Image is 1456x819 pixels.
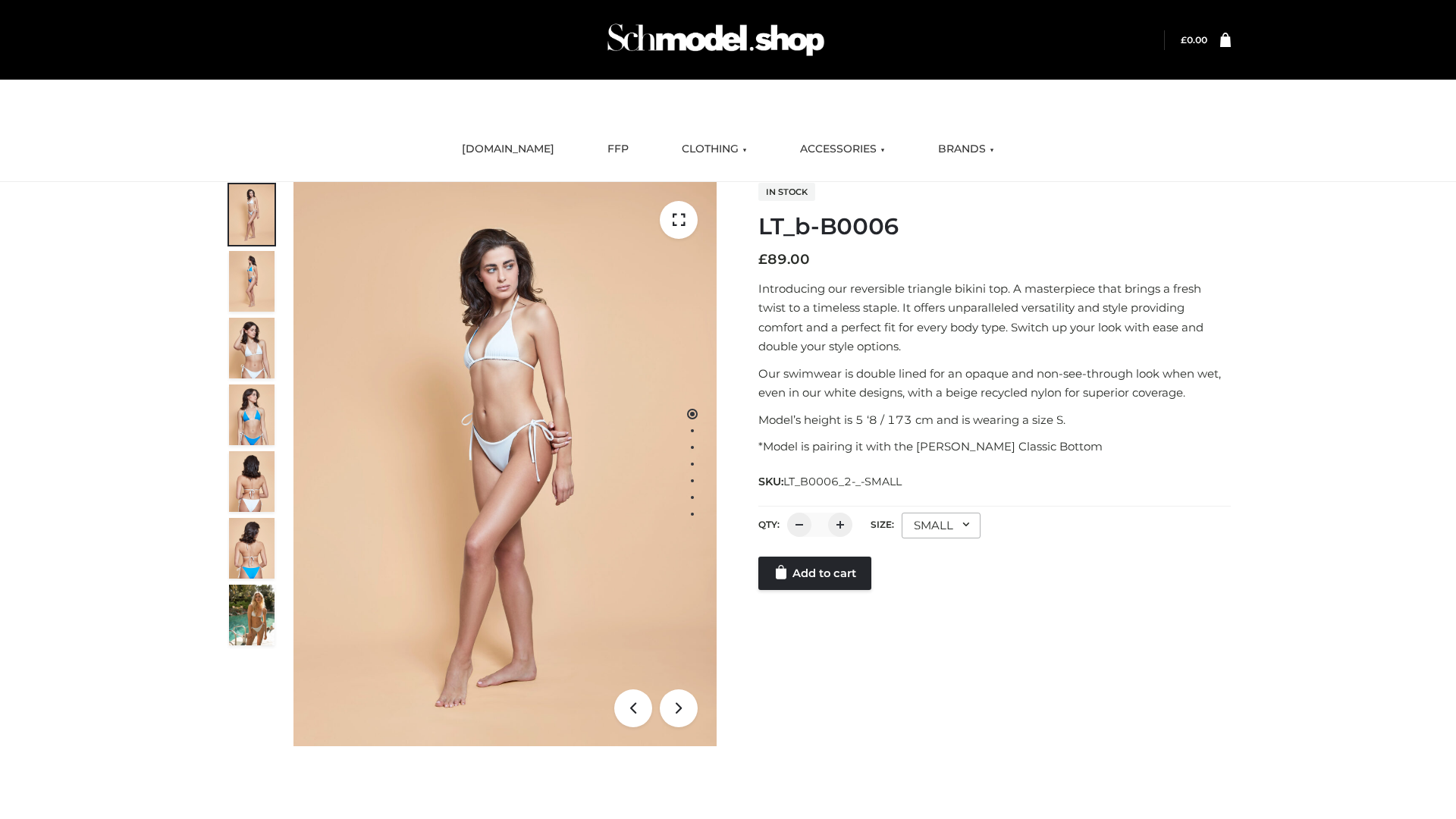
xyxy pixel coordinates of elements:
p: Our swimwear is double lined for an opaque and non-see-through look when wet, even in our white d... [758,364,1231,403]
span: SKU: [758,472,903,491]
span: £ [1181,34,1187,45]
span: £ [758,251,767,268]
img: ArielClassicBikiniTop_CloudNine_AzureSky_OW114ECO_4-scaled.jpg [229,384,275,445]
img: ArielClassicBikiniTop_CloudNine_AzureSky_OW114ECO_1 [293,182,717,746]
a: [DOMAIN_NAME] [450,133,566,166]
p: *Model is pairing it with the [PERSON_NAME] Classic Bottom [758,437,1231,457]
bdi: 89.00 [758,251,810,268]
label: Size: [871,519,894,530]
label: QTY: [758,519,780,530]
img: ArielClassicBikiniTop_CloudNine_AzureSky_OW114ECO_3-scaled.jpg [229,318,275,378]
img: Arieltop_CloudNine_AzureSky2.jpg [229,585,275,645]
span: In stock [758,183,815,201]
a: £0.00 [1181,34,1207,45]
bdi: 0.00 [1181,34,1207,45]
h1: LT_b-B0006 [758,213,1231,240]
a: ACCESSORIES [789,133,896,166]
img: ArielClassicBikiniTop_CloudNine_AzureSky_OW114ECO_8-scaled.jpg [229,518,275,579]
img: Schmodel Admin 964 [602,10,830,70]
a: CLOTHING [670,133,758,166]
img: ArielClassicBikiniTop_CloudNine_AzureSky_OW114ECO_1-scaled.jpg [229,184,275,245]
a: FFP [596,133,640,166]
img: ArielClassicBikiniTop_CloudNine_AzureSky_OW114ECO_7-scaled.jpg [229,451,275,512]
span: LT_B0006_2-_-SMALL [783,475,902,488]
a: Add to cart [758,557,871,590]
p: Introducing our reversible triangle bikini top. A masterpiece that brings a fresh twist to a time... [758,279,1231,356]
img: ArielClassicBikiniTop_CloudNine_AzureSky_OW114ECO_2-scaled.jpg [229,251,275,312]
p: Model’s height is 5 ‘8 / 173 cm and is wearing a size S. [758,410,1231,430]
a: BRANDS [927,133,1006,166]
div: SMALL [902,513,981,538]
